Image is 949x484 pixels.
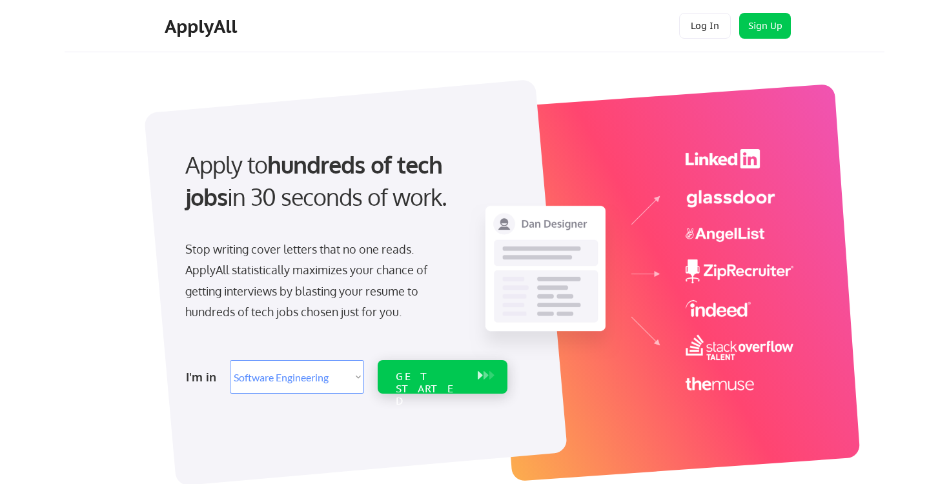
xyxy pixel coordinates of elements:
div: Apply to in 30 seconds of work. [185,148,502,214]
div: GET STARTED [396,370,465,408]
button: Log In [679,13,731,39]
div: I'm in [186,367,222,387]
div: Stop writing cover letters that no one reads. ApplyAll statistically maximizes your chance of get... [185,239,451,323]
div: ApplyAll [165,15,241,37]
strong: hundreds of tech jobs [185,150,448,211]
button: Sign Up [739,13,791,39]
